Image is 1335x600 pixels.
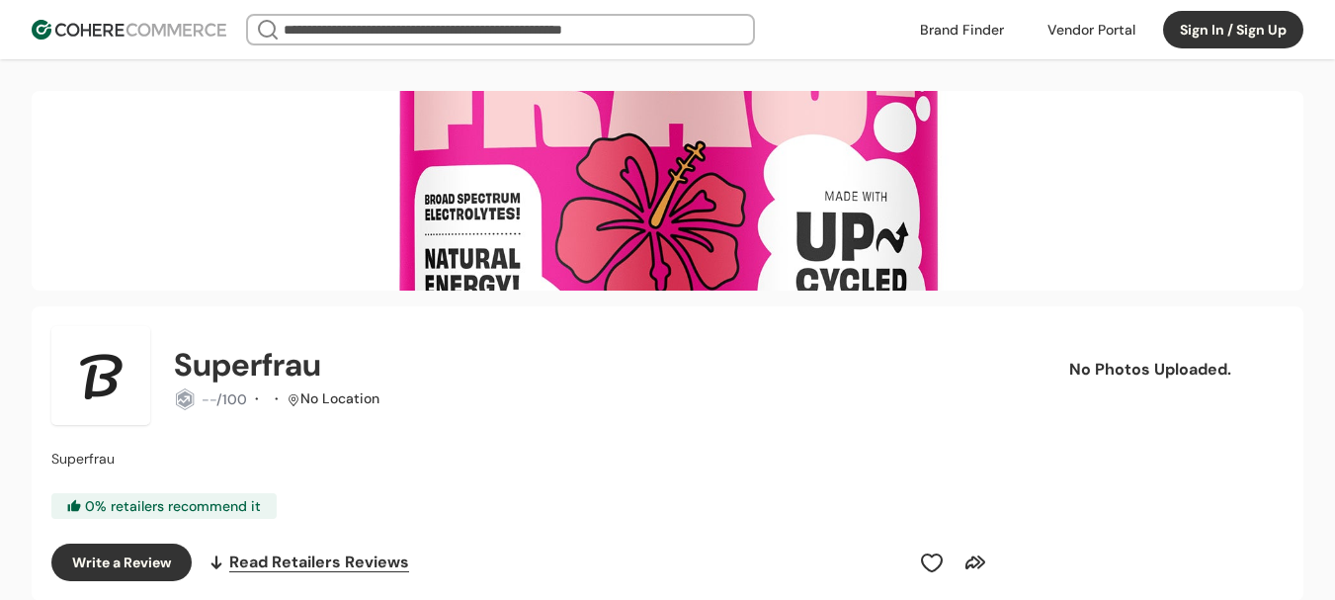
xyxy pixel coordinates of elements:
[275,389,279,407] span: ·
[1048,358,1252,382] p: No Photos Uploaded.
[216,390,247,408] span: /100
[51,450,115,468] span: Superfrau
[202,390,216,408] span: --
[229,551,409,574] span: Read Retailers Reviews
[51,544,192,581] button: Write a Review
[300,388,379,409] div: No Location
[208,544,409,581] a: Read Retailers Reviews
[51,493,277,519] div: 0 % retailers recommend it
[32,20,226,40] img: Cohere Logo
[255,389,259,407] span: ·
[51,326,150,425] img: Brand Photo
[32,91,1303,291] img: Brand cover image
[174,341,321,388] h2: Superfrau
[1163,11,1303,48] button: Sign In / Sign Up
